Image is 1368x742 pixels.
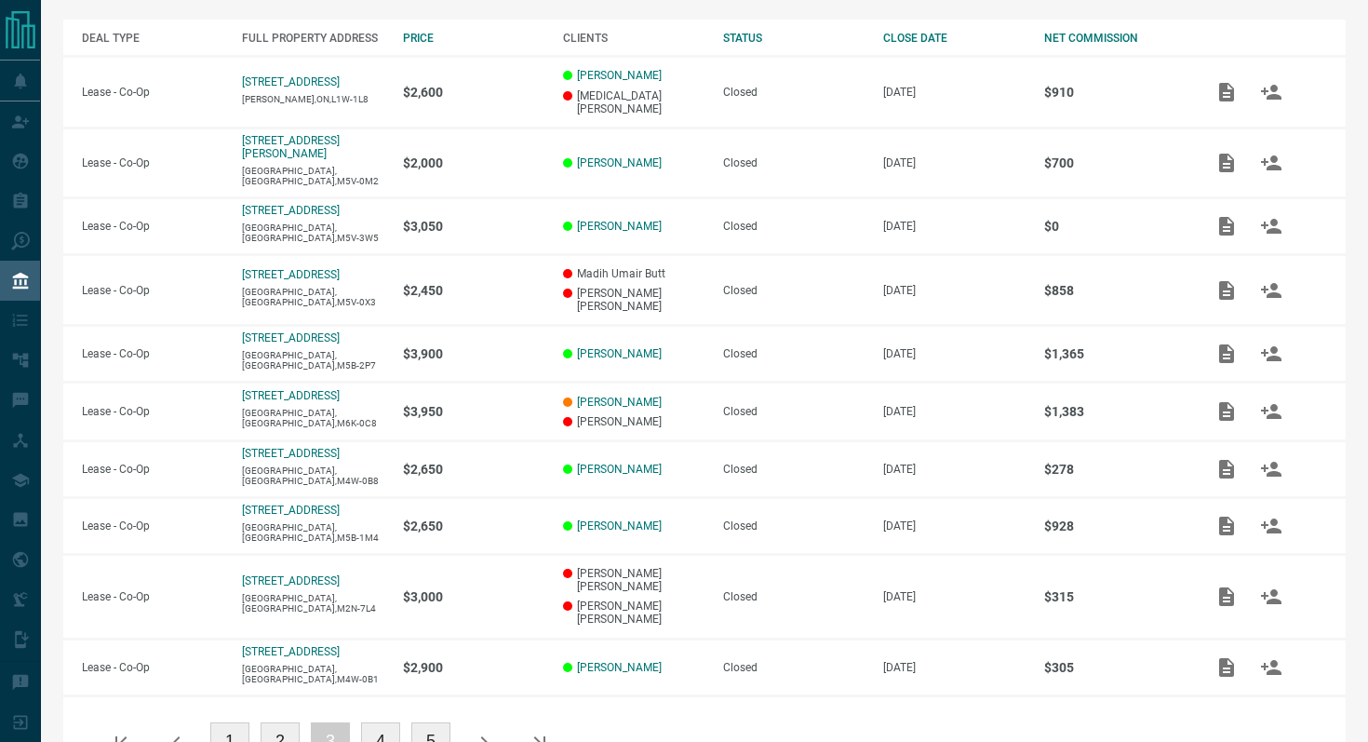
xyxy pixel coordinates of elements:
div: DEAL TYPE [82,32,223,45]
p: $928 [1044,519,1186,533]
p: [PERSON_NAME],ON,L1W-1L8 [242,94,383,104]
span: Match Clients [1249,519,1294,532]
div: NET COMMISSION [1044,32,1186,45]
a: [PERSON_NAME] [577,463,662,476]
a: [STREET_ADDRESS] [242,268,340,281]
span: Match Clients [1249,219,1294,232]
p: $0 [1044,219,1186,234]
p: [GEOGRAPHIC_DATA],[GEOGRAPHIC_DATA],M5B-1M4 [242,522,383,543]
p: $3,050 [403,219,544,234]
p: [STREET_ADDRESS] [242,389,340,402]
div: Closed [723,220,865,233]
p: $2,600 [403,85,544,100]
a: [STREET_ADDRESS][PERSON_NAME] [242,134,340,160]
a: [PERSON_NAME] [577,661,662,674]
p: Madih Umair Butt [563,267,704,280]
a: [PERSON_NAME] [577,69,662,82]
p: $2,650 [403,519,544,533]
a: [PERSON_NAME] [577,156,662,169]
p: Lease - Co-Op [82,347,223,360]
span: Match Clients [1249,283,1294,296]
p: $2,900 [403,660,544,675]
p: Lease - Co-Op [82,463,223,476]
span: Add / View Documents [1204,85,1249,98]
a: [STREET_ADDRESS] [242,331,340,344]
p: [DATE] [883,661,1025,674]
a: [STREET_ADDRESS] [242,204,340,217]
p: $858 [1044,283,1186,298]
div: Closed [723,463,865,476]
a: [STREET_ADDRESS] [242,75,340,88]
p: Lease - Co-Op [82,284,223,297]
span: Match Clients [1249,462,1294,475]
p: Lease - Co-Op [82,405,223,418]
span: Add / View Documents [1204,404,1249,417]
div: Closed [723,590,865,603]
a: [PERSON_NAME] [577,396,662,409]
div: Closed [723,661,865,674]
p: [DATE] [883,590,1025,603]
div: CLOSE DATE [883,32,1025,45]
p: [PERSON_NAME] [563,415,704,428]
span: Add / View Documents [1204,660,1249,673]
div: CLIENTS [563,32,704,45]
div: FULL PROPERTY ADDRESS [242,32,383,45]
p: [DATE] [883,86,1025,99]
p: $910 [1044,85,1186,100]
p: [DATE] [883,463,1025,476]
p: [GEOGRAPHIC_DATA],[GEOGRAPHIC_DATA],M5V-3W5 [242,223,383,243]
span: Match Clients [1249,155,1294,169]
span: Add / View Documents [1204,519,1249,532]
span: Match Clients [1249,347,1294,360]
p: Lease - Co-Op [82,590,223,603]
p: [GEOGRAPHIC_DATA],[GEOGRAPHIC_DATA],M6K-0C8 [242,408,383,428]
div: STATUS [723,32,865,45]
p: Lease - Co-Op [82,156,223,169]
p: [DATE] [883,284,1025,297]
p: [GEOGRAPHIC_DATA],[GEOGRAPHIC_DATA],M5V-0X3 [242,287,383,307]
p: $315 [1044,589,1186,604]
p: [PERSON_NAME] [PERSON_NAME] [563,600,704,626]
p: $2,650 [403,462,544,477]
p: Lease - Co-Op [82,661,223,674]
span: Add / View Documents [1204,155,1249,169]
p: [GEOGRAPHIC_DATA],[GEOGRAPHIC_DATA],M5B-2P7 [242,350,383,371]
p: [DATE] [883,156,1025,169]
div: Closed [723,347,865,360]
div: Closed [723,86,865,99]
p: [STREET_ADDRESS] [242,645,340,658]
a: [STREET_ADDRESS] [242,574,340,587]
span: Add / View Documents [1204,219,1249,232]
span: Match Clients [1249,589,1294,602]
p: $3,900 [403,346,544,361]
p: $700 [1044,155,1186,170]
p: [GEOGRAPHIC_DATA],[GEOGRAPHIC_DATA],M4W-0B1 [242,664,383,684]
a: [STREET_ADDRESS] [242,447,340,460]
div: PRICE [403,32,544,45]
p: Lease - Co-Op [82,86,223,99]
p: $305 [1044,660,1186,675]
p: [MEDICAL_DATA][PERSON_NAME] [563,89,704,115]
p: [DATE] [883,405,1025,418]
a: [PERSON_NAME] [577,347,662,360]
div: Closed [723,284,865,297]
p: $2,450 [403,283,544,298]
p: $3,950 [403,404,544,419]
span: Match Clients [1249,404,1294,417]
p: $1,365 [1044,346,1186,361]
p: [GEOGRAPHIC_DATA],[GEOGRAPHIC_DATA],M2N-7L4 [242,593,383,614]
p: [DATE] [883,519,1025,533]
span: Add / View Documents [1204,589,1249,602]
p: $2,000 [403,155,544,170]
a: [STREET_ADDRESS] [242,504,340,517]
p: [PERSON_NAME] [PERSON_NAME] [563,287,704,313]
p: Lease - Co-Op [82,220,223,233]
p: [GEOGRAPHIC_DATA],[GEOGRAPHIC_DATA],M5V-0M2 [242,166,383,186]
